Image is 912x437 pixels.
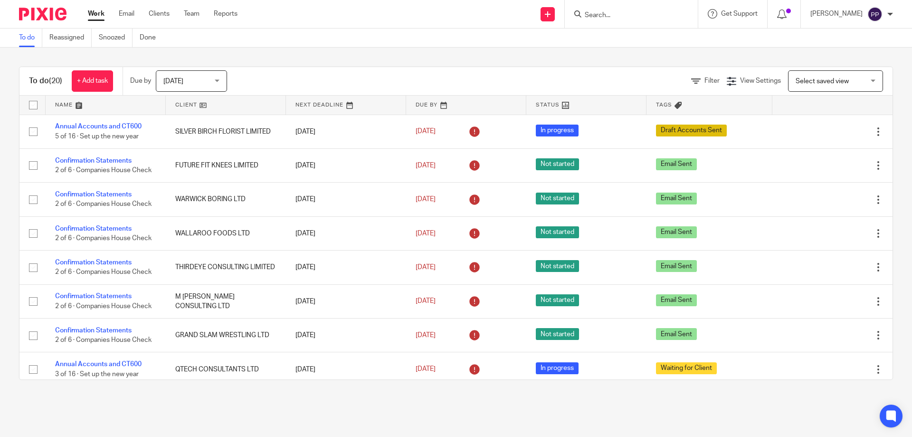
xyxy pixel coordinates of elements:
[536,158,579,170] span: Not started
[55,225,132,232] a: Confirmation Statements
[656,226,697,238] span: Email Sent
[286,183,406,216] td: [DATE]
[656,260,697,272] span: Email Sent
[55,337,152,343] span: 2 of 6 · Companies House Check
[656,125,727,136] span: Draft Accounts Sent
[130,76,151,86] p: Due by
[49,29,92,47] a: Reassigned
[810,9,863,19] p: [PERSON_NAME]
[740,78,781,84] span: View Settings
[55,133,139,140] span: 5 of 16 · Set up the new year
[55,123,142,130] a: Annual Accounts and CT600
[55,269,152,276] span: 2 of 6 · Companies House Check
[286,352,406,386] td: [DATE]
[416,128,436,135] span: [DATE]
[166,183,286,216] td: WARWICK BORING LTD
[656,158,697,170] span: Email Sent
[166,148,286,182] td: FUTURE FIT KNEES LIMITED
[584,11,669,20] input: Search
[416,196,436,203] span: [DATE]
[166,251,286,284] td: THIRDEYE CONSULTING LIMITED
[286,115,406,148] td: [DATE]
[416,366,436,372] span: [DATE]
[536,328,579,340] span: Not started
[99,29,133,47] a: Snoozed
[656,102,672,107] span: Tags
[656,362,717,374] span: Waiting for Client
[184,9,199,19] a: Team
[721,10,758,17] span: Get Support
[88,9,104,19] a: Work
[166,216,286,250] td: WALLAROO FOODS LTD
[55,157,132,164] a: Confirmation Statements
[867,7,883,22] img: svg%3E
[656,328,697,340] span: Email Sent
[536,125,579,136] span: In progress
[55,303,152,310] span: 2 of 6 · Companies House Check
[416,332,436,339] span: [DATE]
[166,115,286,148] td: SILVER BIRCH FLORIST LIMITED
[55,235,152,242] span: 2 of 6 · Companies House Check
[19,8,66,20] img: Pixie
[55,327,132,334] a: Confirmation Statements
[55,293,132,300] a: Confirmation Statements
[166,352,286,386] td: QTECH CONSULTANTS LTD
[55,371,139,378] span: 3 of 16 · Set up the new year
[416,162,436,169] span: [DATE]
[416,264,436,271] span: [DATE]
[286,319,406,352] td: [DATE]
[536,193,579,204] span: Not started
[286,251,406,284] td: [DATE]
[286,284,406,318] td: [DATE]
[286,216,406,250] td: [DATE]
[55,201,152,208] span: 2 of 6 · Companies House Check
[416,298,436,305] span: [DATE]
[19,29,42,47] a: To do
[166,284,286,318] td: M [PERSON_NAME] CONSULTING LTD
[536,226,579,238] span: Not started
[163,78,183,85] span: [DATE]
[55,167,152,174] span: 2 of 6 · Companies House Check
[286,148,406,182] td: [DATE]
[704,78,720,84] span: Filter
[55,191,132,198] a: Confirmation Statements
[49,77,62,85] span: (20)
[214,9,237,19] a: Reports
[536,362,579,374] span: In progress
[656,193,697,204] span: Email Sent
[656,294,697,306] span: Email Sent
[55,361,142,368] a: Annual Accounts and CT600
[72,70,113,92] a: + Add task
[536,260,579,272] span: Not started
[796,78,849,85] span: Select saved view
[536,294,579,306] span: Not started
[55,259,132,266] a: Confirmation Statements
[416,230,436,237] span: [DATE]
[119,9,134,19] a: Email
[149,9,170,19] a: Clients
[140,29,163,47] a: Done
[166,319,286,352] td: GRAND SLAM WRESTLING LTD
[29,76,62,86] h1: To do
